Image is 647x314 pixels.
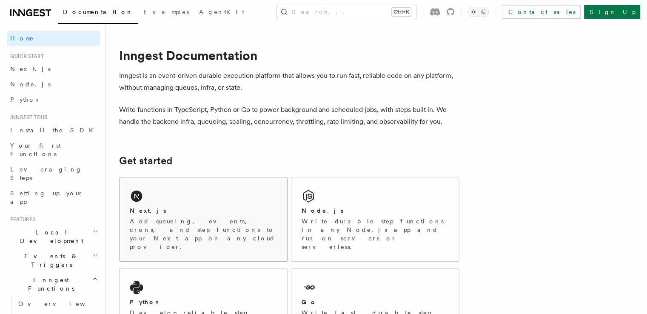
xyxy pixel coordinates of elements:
p: Inngest is an event-driven durable execution platform that allows you to run fast, reliable code ... [119,70,459,94]
a: Your first Functions [7,138,100,162]
h1: Inngest Documentation [119,48,459,63]
h2: Node.js [302,206,344,215]
h2: Go [302,298,317,306]
span: Your first Functions [10,142,61,157]
h2: Next.js [130,206,166,215]
a: Next.js [7,61,100,77]
a: Contact sales [503,5,581,19]
a: Leveraging Steps [7,162,100,186]
button: Toggle dark mode [468,7,489,17]
span: Documentation [63,9,133,15]
span: Local Development [7,228,93,245]
p: Write functions in TypeScript, Python or Go to power background and scheduled jobs, with steps bu... [119,104,459,128]
span: Overview [18,300,106,307]
button: Inngest Functions [7,272,100,296]
span: AgentKit [199,9,244,15]
span: Examples [143,9,189,15]
h2: Python [130,298,161,306]
span: Inngest Functions [7,276,92,293]
a: Node.js [7,77,100,92]
span: Leveraging Steps [10,166,82,181]
span: Home [10,34,34,43]
p: Add queueing, events, crons, and step functions to your Next app on any cloud provider. [130,217,277,251]
span: Features [7,216,35,223]
a: Python [7,92,100,107]
span: Python [10,96,41,103]
span: Install the SDK [10,127,98,134]
a: Examples [138,3,194,23]
span: Quick start [7,53,44,60]
button: Events & Triggers [7,248,100,272]
kbd: Ctrl+K [392,8,411,16]
button: Search...Ctrl+K [276,5,416,19]
a: Documentation [58,3,138,24]
p: Write durable step functions in any Node.js app and run on servers or serverless. [302,217,449,251]
a: Setting up your app [7,186,100,209]
a: Sign Up [584,5,640,19]
a: Install the SDK [7,123,100,138]
a: Next.jsAdd queueing, events, crons, and step functions to your Next app on any cloud provider. [119,177,288,262]
span: Inngest tour [7,114,48,121]
span: Events & Triggers [7,252,93,269]
span: Node.js [10,81,51,88]
a: Overview [15,296,100,311]
button: Local Development [7,225,100,248]
a: Home [7,31,100,46]
a: AgentKit [194,3,249,23]
a: Node.jsWrite durable step functions in any Node.js app and run on servers or serverless. [291,177,459,262]
span: Next.js [10,66,51,72]
span: Setting up your app [10,190,83,205]
a: Get started [119,155,172,167]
